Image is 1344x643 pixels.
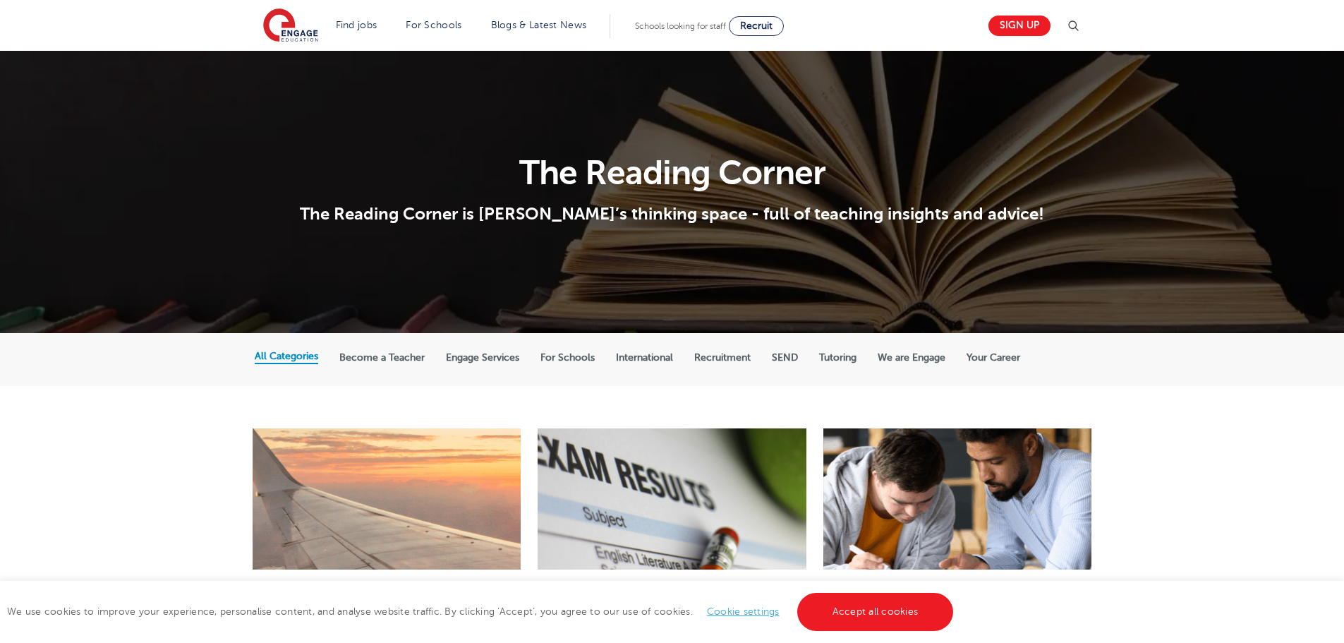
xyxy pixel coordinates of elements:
[339,351,425,364] label: Become a Teacher
[540,351,595,364] label: For Schools
[967,351,1020,364] label: Your Career
[7,606,957,617] span: We use cookies to improve your experience, personalise content, and analyse website traffic. By c...
[336,20,377,30] a: Find jobs
[819,351,856,364] label: Tutoring
[446,351,519,364] label: Engage Services
[491,20,587,30] a: Blogs & Latest News
[740,20,773,31] span: Recruit
[797,593,954,631] a: Accept all cookies
[255,203,1089,224] p: The Reading Corner is [PERSON_NAME]’s thinking space - full of teaching insights and advice!
[878,351,945,364] label: We are Engage
[772,351,798,364] label: SEND
[616,351,673,364] label: International
[988,16,1051,36] a: Sign up
[729,16,784,36] a: Recruit
[635,21,726,31] span: Schools looking for staff
[255,156,1089,190] h1: The Reading Corner
[255,350,318,363] label: All Categories
[263,8,318,44] img: Engage Education
[694,351,751,364] label: Recruitment
[406,20,461,30] a: For Schools
[707,606,780,617] a: Cookie settings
